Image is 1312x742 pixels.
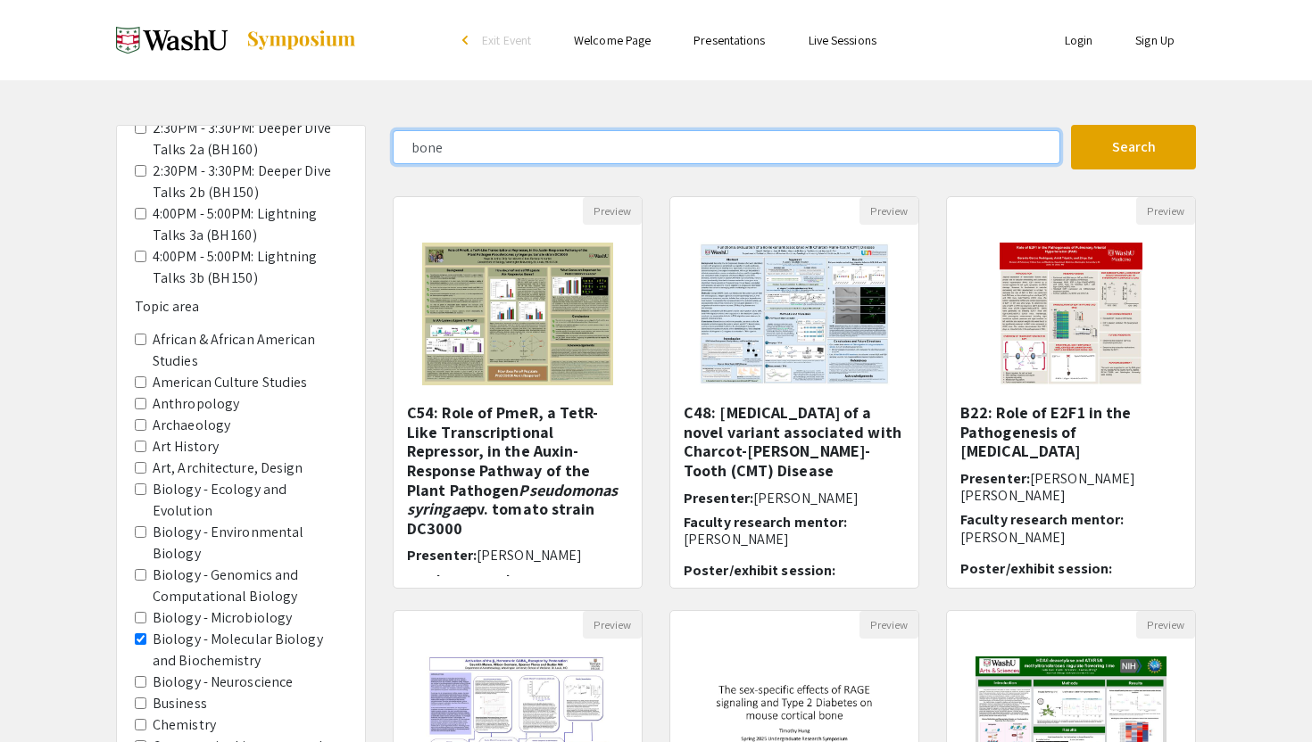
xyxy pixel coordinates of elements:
[153,436,219,458] label: Art History
[153,458,303,479] label: Art, Architecture, Design
[407,403,628,538] h5: C54: Role of PmeR, a TetR-Like Transcriptional Repressor, in the Auxin-Response Pathway of the Pl...
[407,547,628,564] h6: Presenter:
[153,607,292,629] label: Biology - Microbiology
[153,393,239,415] label: Anthropology
[153,372,307,393] label: American Culture Studies
[583,611,642,639] button: Preview
[393,130,1060,164] input: Search Keyword(s) Or Author(s)
[960,559,1112,578] span: Poster/exhibit session:
[153,118,347,161] label: 2:30PM - 3:30PM: Deeper Dive Talks 2a (BH 160)
[960,510,1124,529] span: Faculty research mentor:
[1071,125,1196,169] button: Search
[1136,197,1195,225] button: Preview
[859,611,918,639] button: Preview
[681,225,907,403] img: <p class="ql-align-center">C48: Functional evaluation of a novel variant associated with Charcot-...
[960,403,1182,461] h5: B22: Role of E2F1 in the Pathogenesis of [MEDICAL_DATA]
[153,672,293,693] label: Biology - Neuroscience
[393,196,643,589] div: Open Presentation <p>C54: Role of PmeR, a TetR-Like Transcriptional Repressor, in the Auxin-Respo...
[116,18,228,62] img: Spring 2025 Undergraduate Research Symposium
[960,470,1182,504] h6: Presenter:
[477,546,582,565] span: [PERSON_NAME]
[684,490,905,507] h6: Presenter:
[482,32,531,48] span: Exit Event
[960,469,1135,505] span: [PERSON_NAME] [PERSON_NAME]
[753,489,859,507] span: [PERSON_NAME]
[982,225,1160,403] img: <p class="ql-align-justify">B22: Role of E2F1 in the Pathogenesis of Pulmonary Arterial Hypertens...
[684,531,905,548] p: [PERSON_NAME]
[153,693,207,714] label: Business
[153,714,216,736] label: Chemistry
[583,197,642,225] button: Preview
[684,513,847,532] span: Faculty research mentor:
[684,403,905,480] h5: C48: [MEDICAL_DATA] of a novel variant associated with Charcot-[PERSON_NAME]-Tooth (CMT) Disease
[859,197,918,225] button: Preview
[684,561,835,580] span: Poster/exhibit session:
[153,415,230,436] label: Archaeology
[135,298,347,315] h6: Topic area
[407,480,619,520] em: Pseudomonas syringae
[153,329,347,372] label: African & African American Studies
[574,32,651,48] a: Welcome Page
[153,161,347,203] label: 2:30PM - 3:30PM: Deeper Dive Talks 2b (BH 150)
[1135,32,1175,48] a: Sign Up
[153,203,347,246] label: 4:00PM - 5:00PM: Lightning Talks 3a (BH 160)
[407,571,570,589] span: Faculty research mentor:
[153,479,347,522] label: Biology - Ecology and Evolution
[669,196,919,589] div: Open Presentation <p class="ql-align-center">C48: Functional evaluation of a novel variant associ...
[153,522,347,565] label: Biology - Environmental Biology
[1065,32,1093,48] a: Login
[153,629,347,672] label: Biology - Molecular Biology and Biochemistry
[960,529,1182,546] p: [PERSON_NAME]
[946,196,1196,589] div: Open Presentation <p class="ql-align-justify">B22: Role of E2F1 in the Pathogenesis of Pulmonary ...
[404,225,630,403] img: <p>C54: Role of PmeR, a TetR-Like Transcriptional Repressor, in the Auxin-Response Pathway of the...
[116,18,357,62] a: Spring 2025 Undergraduate Research Symposium
[245,29,357,51] img: Symposium by ForagerOne
[153,565,347,607] label: Biology - Genomics and Computational Biology
[1136,611,1195,639] button: Preview
[13,662,76,729] iframe: Chat
[153,246,347,289] label: 4:00PM - 5:00PM: Lightning Talks 3b (BH 150)
[462,35,473,45] div: arrow_back_ios
[693,32,765,48] a: Presentations
[809,32,876,48] a: Live Sessions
